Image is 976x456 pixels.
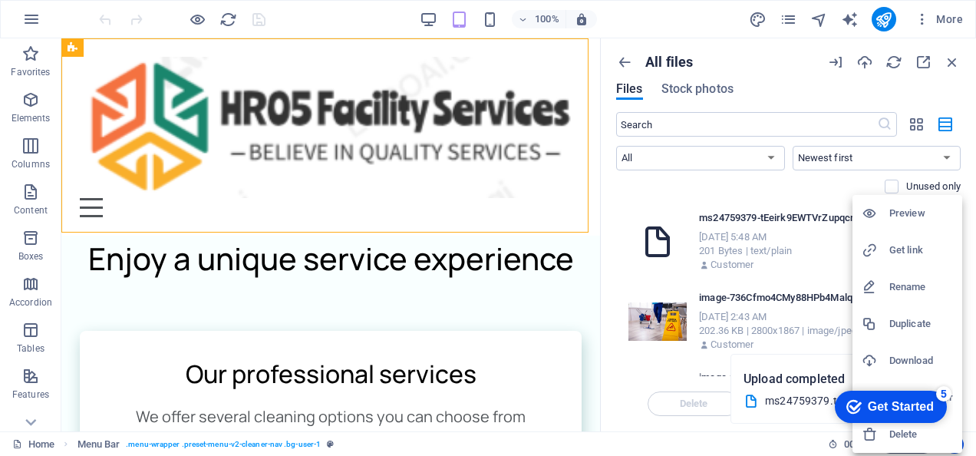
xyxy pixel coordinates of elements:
[41,17,107,31] div: Get Started
[8,8,120,40] div: Get Started 5 items remaining, 0% complete
[889,425,953,444] h6: Delete
[889,241,953,259] h6: Get link
[889,204,953,223] h6: Preview
[889,315,953,333] h6: Duplicate
[889,278,953,296] h6: Rename
[889,352,953,370] h6: Download
[110,3,125,18] div: 5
